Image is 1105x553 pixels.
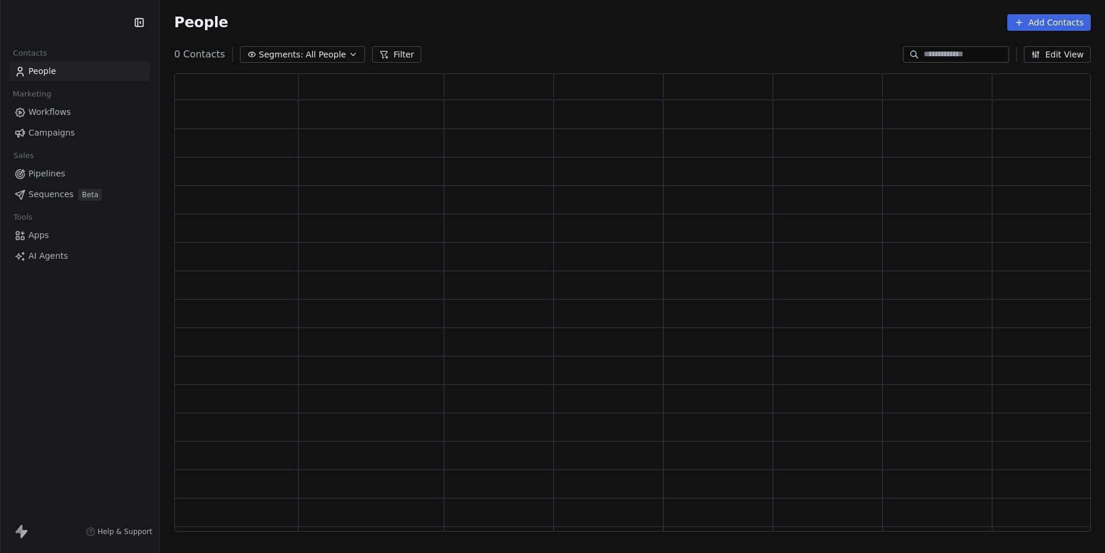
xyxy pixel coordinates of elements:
[9,102,150,122] a: Workflows
[28,250,68,262] span: AI Agents
[372,46,421,63] button: Filter
[306,49,346,61] span: All People
[78,189,102,201] span: Beta
[9,164,150,184] a: Pipelines
[9,185,150,204] a: SequencesBeta
[28,188,73,201] span: Sequences
[259,49,303,61] span: Segments:
[28,65,56,78] span: People
[86,527,152,536] a: Help & Support
[8,44,52,62] span: Contacts
[174,14,228,31] span: People
[1024,46,1091,63] button: Edit View
[28,127,75,139] span: Campaigns
[8,85,56,103] span: Marketing
[9,62,150,81] a: People
[98,527,152,536] span: Help & Support
[1007,14,1091,31] button: Add Contacts
[8,147,39,165] span: Sales
[175,100,1102,532] div: grid
[9,246,150,266] a: AI Agents
[28,168,65,180] span: Pipelines
[174,47,225,62] span: 0 Contacts
[28,229,49,242] span: Apps
[8,208,37,226] span: Tools
[28,106,71,118] span: Workflows
[9,123,150,143] a: Campaigns
[9,226,150,245] a: Apps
